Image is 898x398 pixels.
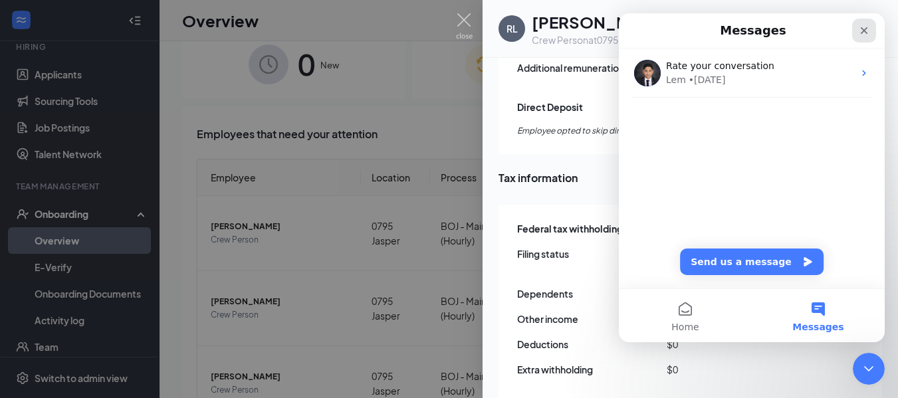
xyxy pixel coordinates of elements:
span: Additional remuneration [517,60,667,75]
span: Dependents [517,286,667,301]
iframe: Intercom live chat [853,353,885,385]
span: Extra withholding [517,362,667,377]
div: Crew Person at 0795 Jasper [532,33,669,47]
h1: [PERSON_NAME] [532,11,669,33]
span: Deductions [517,337,667,351]
span: $0 [667,362,816,377]
span: Other income [517,312,667,326]
div: RL [506,22,518,35]
span: Employee opted to skip direct deposit enrollment. [517,125,865,138]
iframe: Intercom live chat [619,13,885,342]
span: Filing status [517,247,667,261]
span: Direct Deposit [517,100,583,114]
span: Tax information [499,169,882,186]
span: Federal tax withholding [517,221,623,236]
span: $0 [667,337,816,351]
